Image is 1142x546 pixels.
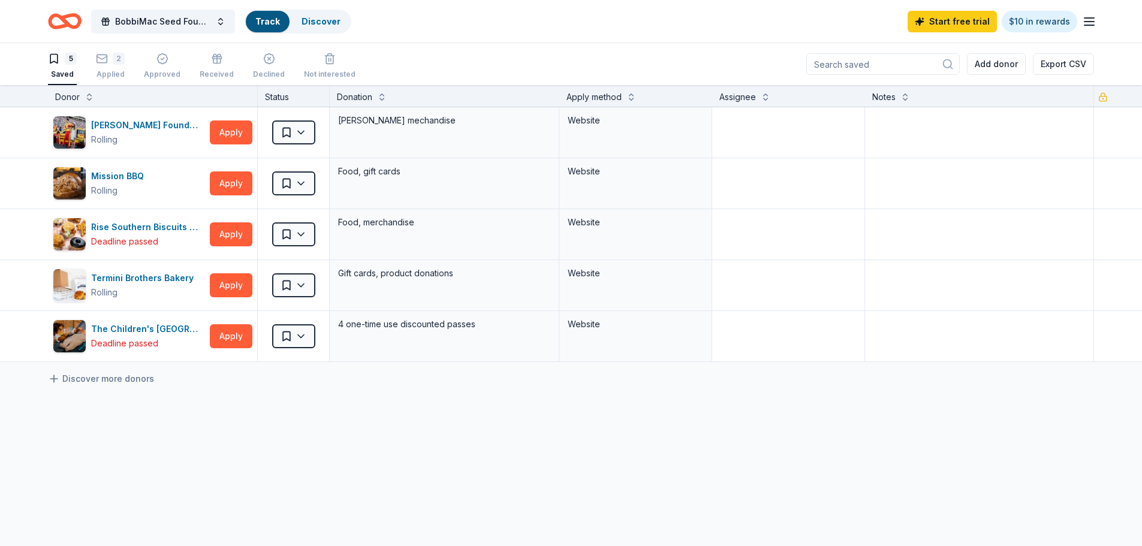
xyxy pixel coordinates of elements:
[144,48,180,85] button: Approved
[91,271,198,285] div: Termini Brothers Bakery
[1002,11,1077,32] a: $10 in rewards
[91,285,117,300] div: Rolling
[53,167,205,200] button: Image for Mission BBQMission BBQRolling
[255,16,280,26] a: Track
[53,218,86,251] img: Image for Rise Southern Biscuits & Righteous Chicken
[53,319,205,353] button: Image for The Children's Museum of WilmingtonThe Children's [GEOGRAPHIC_DATA]Deadline passed
[337,163,552,180] div: Food, gift cards
[53,269,86,301] img: Image for Termini Brothers Bakery
[1033,53,1094,75] button: Export CSV
[253,48,285,85] button: Declined
[53,320,86,352] img: Image for The Children's Museum of Wilmington
[53,116,205,149] button: Image for Joey Logano Foundation[PERSON_NAME] FoundationRolling
[210,120,252,144] button: Apply
[806,53,960,75] input: Search saved
[48,7,82,35] a: Home
[96,70,125,79] div: Applied
[91,234,158,249] div: Deadline passed
[337,112,552,129] div: [PERSON_NAME] mechandise
[55,90,80,104] div: Donor
[200,48,234,85] button: Received
[967,53,1026,75] button: Add donor
[719,90,756,104] div: Assignee
[48,70,77,79] div: Saved
[96,48,125,85] button: 2Applied
[115,14,211,29] span: BobbiMac Seed Foundation Youth Leadership Summit
[53,218,205,251] button: Image for Rise Southern Biscuits & Righteous ChickenRise Southern Biscuits & Righteous ChickenDea...
[91,118,205,132] div: [PERSON_NAME] Foundation
[302,16,341,26] a: Discover
[144,70,180,79] div: Approved
[65,53,77,65] div: 5
[908,11,997,32] a: Start free trial
[53,269,205,302] button: Image for Termini Brothers BakeryTermini Brothers BakeryRolling
[337,316,552,333] div: 4 one-time use discounted passes
[91,322,205,336] div: The Children's [GEOGRAPHIC_DATA]
[568,215,703,230] div: Website
[258,85,330,107] div: Status
[113,53,125,65] div: 2
[91,220,205,234] div: Rise Southern Biscuits & Righteous Chicken
[872,90,896,104] div: Notes
[91,169,149,183] div: Mission BBQ
[568,317,703,331] div: Website
[91,183,117,198] div: Rolling
[567,90,622,104] div: Apply method
[337,90,372,104] div: Donation
[245,10,351,34] button: TrackDiscover
[91,10,235,34] button: BobbiMac Seed Foundation Youth Leadership Summit
[48,372,154,386] a: Discover more donors
[210,222,252,246] button: Apply
[53,167,86,200] img: Image for Mission BBQ
[210,324,252,348] button: Apply
[200,70,234,79] div: Received
[337,265,552,282] div: Gift cards, product donations
[91,336,158,351] div: Deadline passed
[210,273,252,297] button: Apply
[568,164,703,179] div: Website
[568,266,703,280] div: Website
[253,70,285,79] div: Declined
[568,113,703,128] div: Website
[53,116,86,149] img: Image for Joey Logano Foundation
[210,171,252,195] button: Apply
[91,132,117,147] div: Rolling
[337,214,552,231] div: Food, merchandise
[304,48,355,85] button: Not interested
[304,70,355,79] div: Not interested
[48,48,77,85] button: 5Saved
